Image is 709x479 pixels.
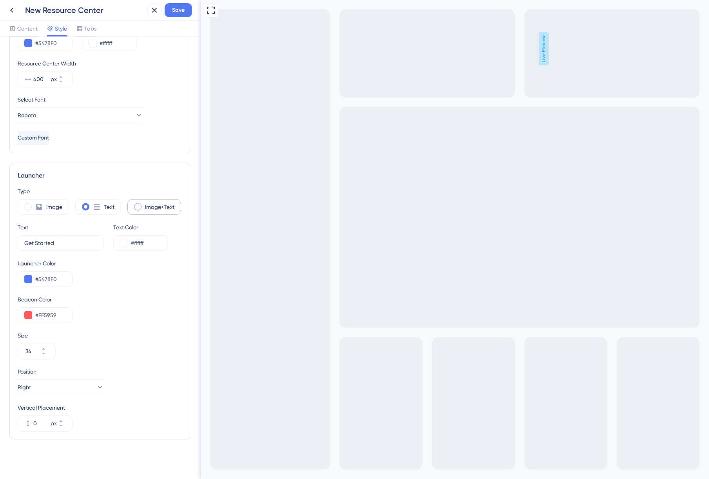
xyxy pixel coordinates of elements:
[33,74,49,84] input: px
[44,4,47,10] div: 3
[18,259,73,268] div: Launcher Color
[9,30,69,37] span: No matching results...
[51,419,57,428] div: px
[58,423,73,431] button: px
[46,202,62,212] label: Image
[18,187,183,196] div: Type
[113,223,168,232] div: Text Color
[18,59,183,68] div: Resource Center Width
[24,239,97,247] input: Get Started
[58,71,73,79] button: px
[18,295,183,304] div: Beacon Color
[18,379,104,395] button: Right
[55,24,67,33] span: Style
[18,131,49,145] button: Custom Font
[18,403,73,412] div: Vertical Placement
[165,3,192,17] button: Save
[51,74,57,84] div: px
[33,419,49,428] input: px
[172,5,185,15] span: Save
[17,24,38,33] span: Content
[18,133,49,143] span: Custom Font
[18,223,28,232] div: Text
[4,2,39,11] span: Get Started
[18,111,36,120] span: Roboto
[25,5,144,16] div: New Resource Center
[18,107,143,123] button: Roboto
[104,202,114,212] label: Text
[18,95,183,104] div: Select Font
[18,171,183,180] div: Launcher
[84,24,96,33] span: Tabs
[338,32,348,65] span: Live Preview
[18,383,31,392] span: Right
[145,202,174,212] label: Image+Text
[18,367,104,376] div: Position
[58,415,73,423] button: px
[58,79,73,87] button: px
[18,331,183,340] div: Size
